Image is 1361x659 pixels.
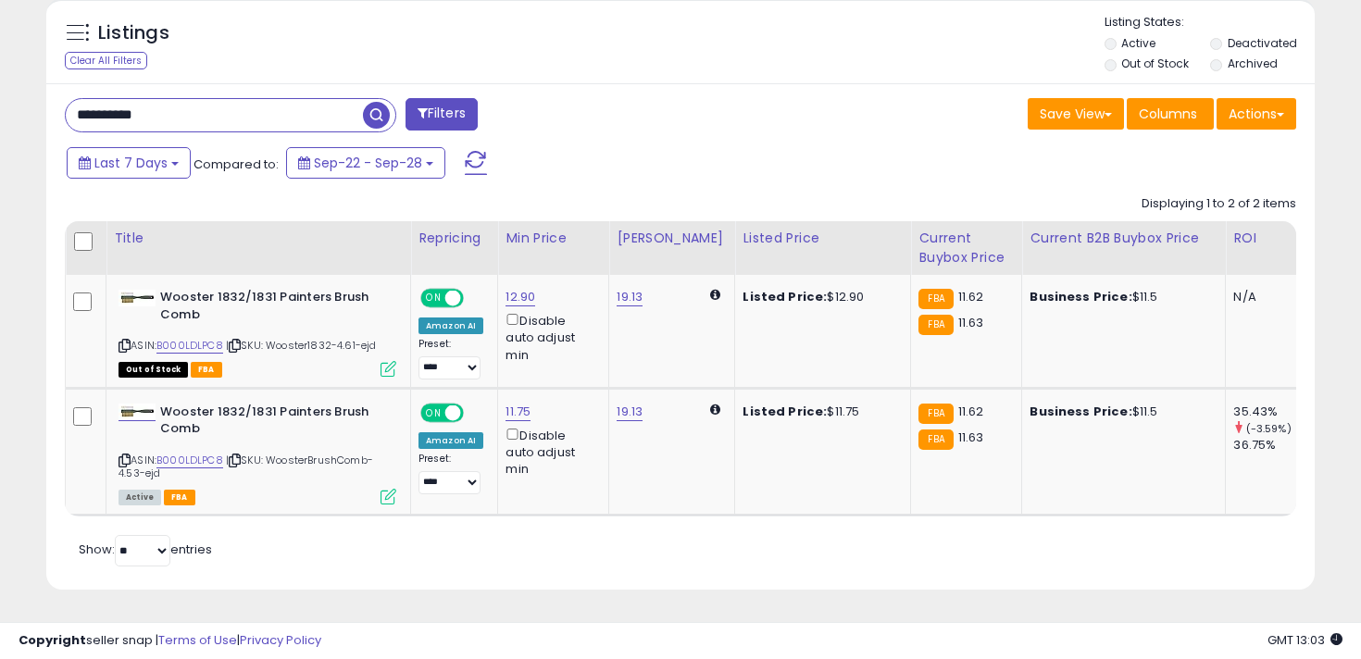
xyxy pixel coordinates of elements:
div: ASIN: [119,289,396,375]
img: 31+SjKDaAsL._SL40_.jpg [119,404,156,420]
div: Clear All Filters [65,52,147,69]
h5: Listings [98,20,169,46]
a: 11.75 [506,403,531,421]
div: N/A [1233,289,1294,305]
small: (-3.59%) [1246,421,1292,436]
span: 11.63 [958,429,984,446]
div: Disable auto adjust min [506,425,594,479]
label: Active [1121,35,1155,51]
label: Out of Stock [1121,56,1189,71]
div: Amazon AI [418,432,483,449]
div: seller snap | | [19,632,321,650]
label: Archived [1228,56,1278,71]
div: Displaying 1 to 2 of 2 items [1142,195,1296,213]
div: Current B2B Buybox Price [1030,229,1217,248]
span: Show: entries [79,541,212,558]
div: Amazon AI [418,317,483,334]
div: $11.5 [1030,404,1211,420]
span: 11.62 [958,403,984,420]
button: Filters [406,98,478,131]
span: OFF [461,291,491,306]
b: Listed Price: [743,403,827,420]
div: $12.90 [743,289,896,305]
div: 36.75% [1233,437,1308,454]
div: 35.43% [1233,404,1308,420]
small: FBA [918,315,953,335]
div: $11.5 [1030,289,1211,305]
b: Business Price: [1030,288,1131,305]
strong: Copyright [19,631,86,649]
span: All listings currently available for purchase on Amazon [119,490,161,505]
small: FBA [918,404,953,424]
div: $11.75 [743,404,896,420]
div: Current Buybox Price [918,229,1014,267]
span: Columns [1139,105,1197,123]
span: Last 7 Days [94,154,168,172]
p: Listing States: [1105,14,1316,31]
div: Min Price [506,229,601,248]
div: Preset: [418,453,483,494]
div: Title [114,229,403,248]
div: Disable auto adjust min [506,310,594,364]
span: Sep-22 - Sep-28 [314,154,422,172]
span: 11.63 [958,314,984,331]
span: | SKU: Wooster1832-4.61-ejd [226,338,377,353]
button: Last 7 Days [67,147,191,179]
div: Preset: [418,338,483,379]
span: ON [422,291,445,306]
a: 12.90 [506,288,535,306]
a: Terms of Use [158,631,237,649]
span: 11.62 [958,288,984,305]
img: 31+SjKDaAsL._SL40_.jpg [119,290,156,306]
a: 19.13 [617,403,643,421]
b: Business Price: [1030,403,1131,420]
span: ON [422,404,445,420]
a: Privacy Policy [240,631,321,649]
b: Wooster 1832/1831 Painters Brush Comb [160,289,385,328]
span: All listings that are currently out of stock and unavailable for purchase on Amazon [119,362,188,378]
div: ROI [1233,229,1301,248]
div: Repricing [418,229,490,248]
span: FBA [164,490,195,505]
span: Compared to: [194,155,279,173]
a: B000LDLPC8 [156,338,223,354]
b: Wooster 1832/1831 Painters Brush Comb [160,404,385,442]
div: ASIN: [119,404,396,503]
button: Sep-22 - Sep-28 [286,147,445,179]
button: Columns [1127,98,1214,130]
b: Listed Price: [743,288,827,305]
label: Deactivated [1228,35,1297,51]
button: Actions [1217,98,1296,130]
span: OFF [461,404,491,420]
a: 19.13 [617,288,643,306]
span: 2025-10-6 13:03 GMT [1267,631,1342,649]
div: Listed Price [743,229,903,248]
small: FBA [918,429,953,450]
span: | SKU: WoosterBrushComb-4.53-ejd [119,453,373,480]
div: [PERSON_NAME] [617,229,727,248]
button: Save View [1028,98,1124,130]
span: FBA [191,362,222,378]
small: FBA [918,289,953,309]
a: B000LDLPC8 [156,453,223,468]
